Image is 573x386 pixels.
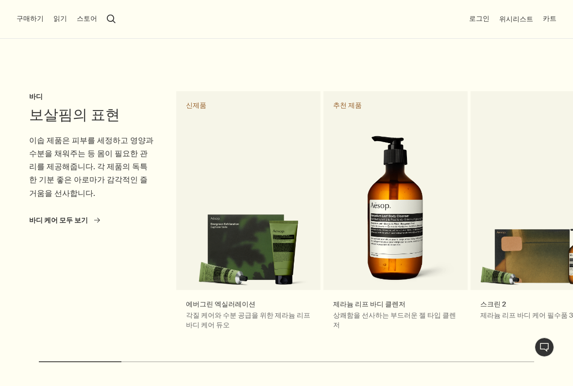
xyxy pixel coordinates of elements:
span: 위시리스트 [499,15,533,23]
a: 위시리스트 [499,15,533,24]
button: 카트 [543,14,556,24]
h3: 바디 [29,91,154,103]
a: 에버그린 엑실러레이션각질 케어와 수분 공급을 위한 제라늄 리프 바디 케어 듀오재활용 카드보드 포장재와 나란히 놓인 제라늄 리프 바디 스크럽과 제라늄 리프 바디 밤신제품 [176,91,320,349]
button: 검색창 열기 [107,15,116,23]
button: 로그인 [469,14,489,24]
button: 1:1 채팅 상담 [535,338,554,357]
p: 이솝 제품은 피부를 세정하고 영양과 수분을 채워주는 등 몸이 필요한 관리를 제공해줍니다. 각 제품의 독특한 기분 좋은 아로마가 감각적인 즐거움을 선사합니다. [29,134,154,200]
h2: 보살핌의 표현 [29,105,154,125]
button: 스토어 [77,14,97,24]
button: 구매하기 [17,14,44,24]
button: 읽기 [53,14,67,24]
a: 바디 케어 모두 보기 [29,216,100,225]
a: 제라늄 리프 바디 클렌저상쾌함을 선사하는 부드러운 젤 타입 클렌저Geranium Leaf Body Cleanser 500 mL in amber bottle with pump ... [323,91,468,349]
